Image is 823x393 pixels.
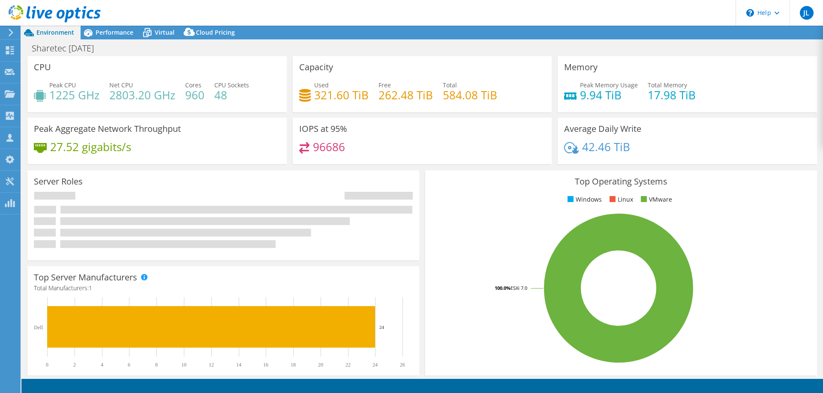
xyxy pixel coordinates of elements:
text: 24 [379,325,384,330]
text: 22 [345,362,351,368]
span: Environment [36,28,74,36]
text: 20 [318,362,323,368]
h4: Total Manufacturers: [34,283,413,293]
h4: 584.08 TiB [443,90,497,100]
h4: 42.46 TiB [582,142,630,152]
li: Linux [607,195,633,204]
span: Performance [96,28,133,36]
span: Peak Memory Usage [580,81,638,89]
span: Virtual [155,28,174,36]
span: Cores [185,81,201,89]
h4: 48 [214,90,249,100]
tspan: ESXi 7.0 [511,285,527,291]
svg: \n [746,9,754,17]
text: 0 [46,362,48,368]
text: 18 [291,362,296,368]
text: 4 [101,362,103,368]
h3: Memory [564,63,598,72]
text: 12 [209,362,214,368]
text: 8 [155,362,158,368]
text: 26 [400,362,405,368]
text: 6 [128,362,130,368]
span: JL [800,6,814,20]
text: 10 [181,362,186,368]
h3: Capacity [299,63,333,72]
text: 14 [236,362,241,368]
span: CPU Sockets [214,81,249,89]
h3: Top Server Manufacturers [34,273,137,282]
tspan: 100.0% [495,285,511,291]
h3: Top Operating Systems [432,177,811,186]
span: Used [314,81,329,89]
text: Dell [34,325,43,330]
span: 1 [89,284,92,292]
text: 2 [73,362,76,368]
h4: 27.52 gigabits/s [50,142,131,152]
li: Windows [565,195,602,204]
h3: Server Roles [34,177,83,186]
h3: CPU [34,63,51,72]
h4: 960 [185,90,204,100]
h4: 2803.20 GHz [109,90,175,100]
span: Total [443,81,457,89]
h3: IOPS at 95% [299,124,347,134]
h3: Average Daily Write [564,124,641,134]
h3: Peak Aggregate Network Throughput [34,124,181,134]
h4: 96686 [313,142,345,152]
span: Total Memory [648,81,687,89]
h4: 321.60 TiB [314,90,369,100]
h4: 9.94 TiB [580,90,638,100]
span: Peak CPU [49,81,76,89]
h1: Sharetec [DATE] [28,44,107,53]
h4: 262.48 TiB [378,90,433,100]
span: Free [378,81,391,89]
span: Net CPU [109,81,133,89]
text: 24 [372,362,378,368]
text: 16 [263,362,268,368]
li: VMware [639,195,672,204]
h4: 17.98 TiB [648,90,696,100]
span: Cloud Pricing [196,28,235,36]
h4: 1225 GHz [49,90,99,100]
